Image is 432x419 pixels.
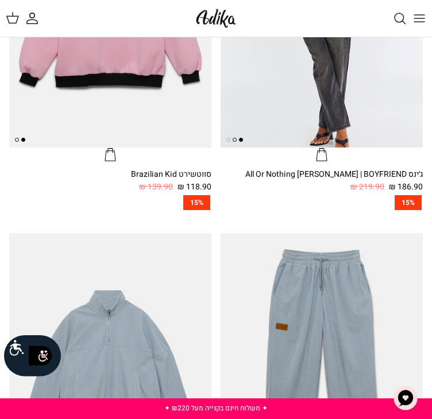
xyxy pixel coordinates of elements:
button: Toggle menu [407,6,432,31]
a: חיפוש [381,6,407,31]
button: צ'אט [388,381,423,416]
span: 139.90 ₪ [139,181,173,193]
span: 15% [183,195,210,210]
a: 15% [9,195,211,210]
a: החשבון שלי [25,6,51,31]
span: 15% [395,195,422,210]
a: ג׳ינס All Or Nothing [PERSON_NAME] | BOYFRIEND 186.90 ₪ 219.90 ₪ [221,168,423,194]
span: 186.90 ₪ [389,181,423,193]
img: Adika IL [193,6,239,31]
span: 219.90 ₪ [350,181,384,193]
span: 118.90 ₪ [178,181,211,193]
a: 15% [221,195,423,210]
a: ✦ משלוח חינם בקנייה מעל ₪220 ✦ [164,403,268,413]
img: accessibility_icon02.svg [25,340,56,371]
div: ג׳ינס All Or Nothing [PERSON_NAME] | BOYFRIEND [221,168,423,181]
div: סווטשירט Brazilian Kid [9,168,211,181]
a: סווטשירט Brazilian Kid 118.90 ₪ 139.90 ₪ [9,168,211,194]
